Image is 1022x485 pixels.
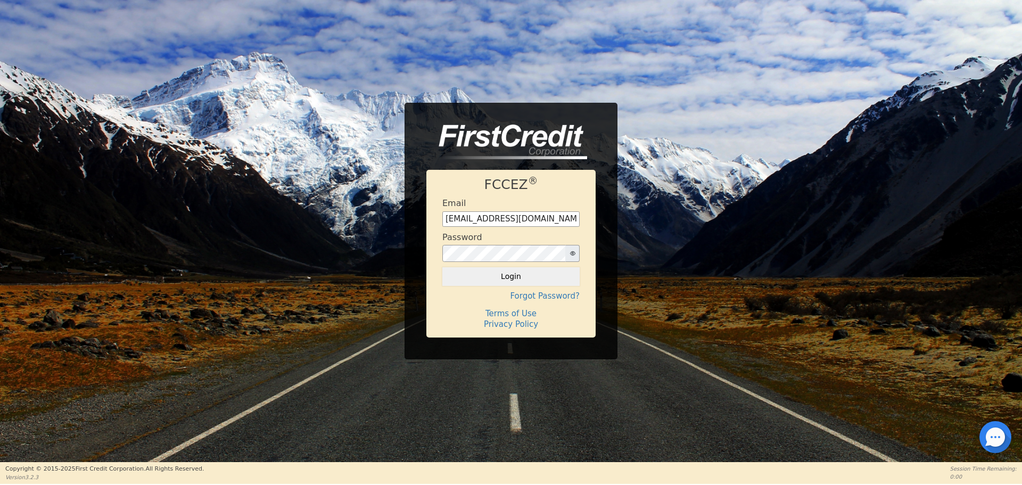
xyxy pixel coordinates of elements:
p: Copyright © 2015- 2025 First Credit Corporation. [5,465,204,474]
sup: ® [528,175,538,186]
input: Enter email [442,211,580,227]
h1: FCCEZ [442,177,580,193]
h4: Privacy Policy [442,319,580,329]
p: 0:00 [950,473,1017,481]
p: Session Time Remaining: [950,465,1017,473]
h4: Forgot Password? [442,291,580,301]
p: Version 3.2.3 [5,473,204,481]
img: logo-CMu_cnol.png [426,125,587,160]
span: All Rights Reserved. [145,465,204,472]
h4: Email [442,198,466,208]
button: Login [442,267,580,285]
input: password [442,245,566,262]
h4: Terms of Use [442,309,580,318]
h4: Password [442,232,482,242]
